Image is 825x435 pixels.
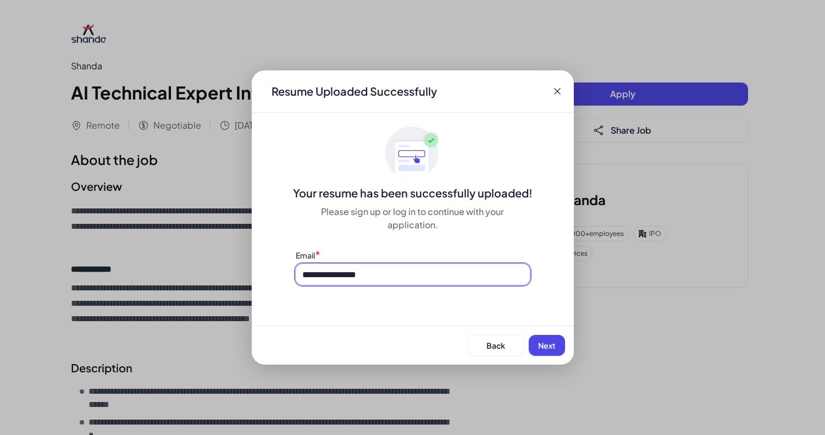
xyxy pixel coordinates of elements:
div: Please sign up or log in to continue with your application. [296,205,530,232]
span: Back [486,340,505,350]
button: Next [529,335,565,356]
img: ApplyedMaskGroup3.svg [385,126,440,181]
div: Your resume has been successfully uploaded! [252,185,574,201]
button: Back [468,335,524,356]
label: Email [296,250,315,260]
span: Next [538,340,556,350]
div: Resume Uploaded Successfully [263,84,446,99]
